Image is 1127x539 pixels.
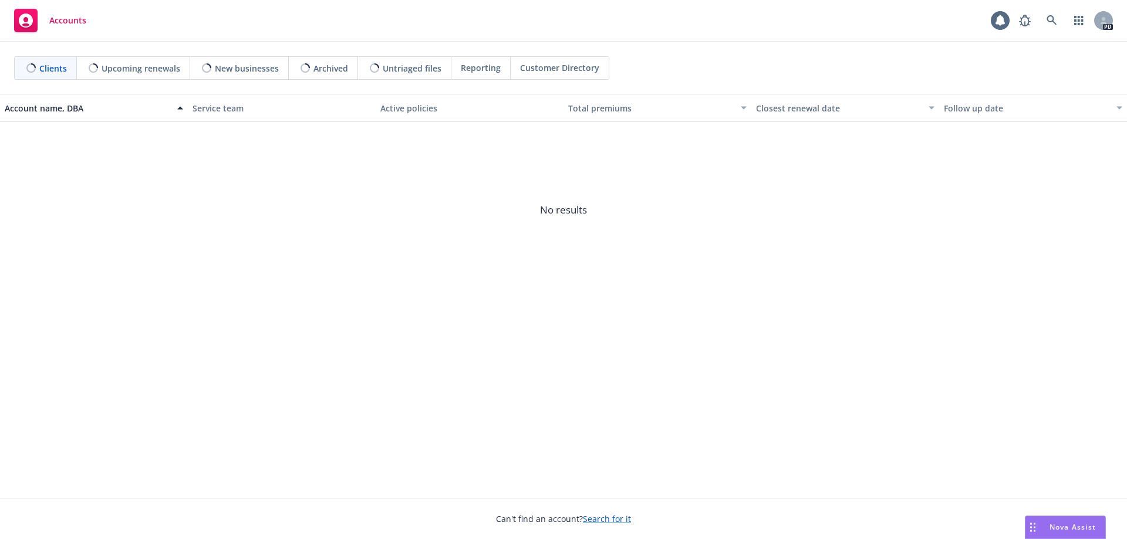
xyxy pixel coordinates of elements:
a: Search [1040,9,1064,32]
span: Nova Assist [1050,522,1096,532]
span: Untriaged files [383,62,441,74]
button: Service team [188,94,376,122]
div: Closest renewal date [756,102,922,114]
button: Active policies [376,94,563,122]
a: Report a Bug [1013,9,1037,32]
span: Reporting [461,62,501,74]
div: Follow up date [944,102,1109,114]
span: Can't find an account? [496,513,631,525]
a: Search for it [583,513,631,524]
span: Archived [313,62,348,74]
span: Accounts [49,16,86,25]
button: Follow up date [939,94,1127,122]
span: Clients [39,62,67,74]
div: Service team [193,102,371,114]
button: Closest renewal date [751,94,939,122]
span: Customer Directory [520,62,599,74]
span: New businesses [215,62,279,74]
button: Total premiums [563,94,751,122]
a: Accounts [9,4,91,37]
span: Upcoming renewals [102,62,180,74]
div: Active policies [380,102,559,114]
div: Account name, DBA [5,102,170,114]
a: Switch app [1067,9,1091,32]
div: Drag to move [1025,516,1040,538]
button: Nova Assist [1025,516,1106,539]
div: Total premiums [568,102,734,114]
